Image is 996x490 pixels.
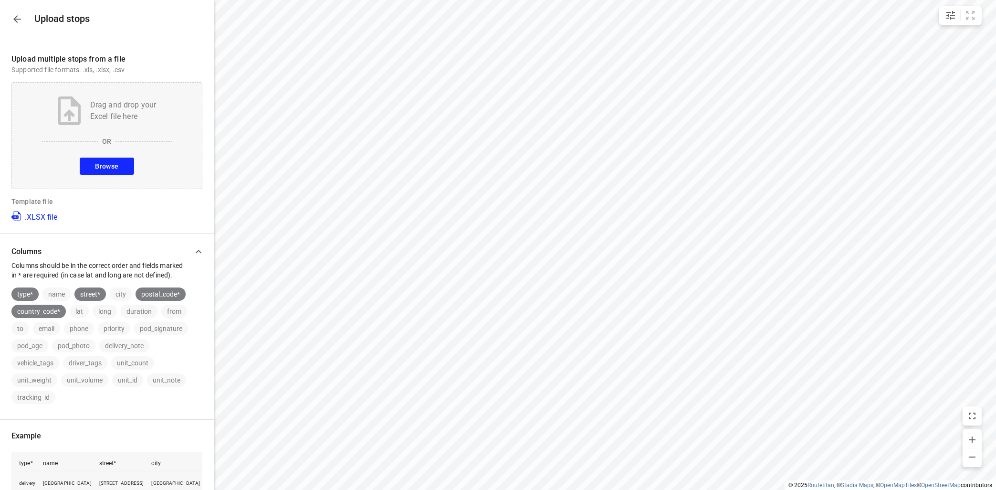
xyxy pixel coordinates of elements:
[93,308,117,315] span: long
[11,242,202,280] div: ColumnsColumns should be in the correct order and fields marked in * are required (in case lat an...
[15,456,39,471] th: type*
[788,482,992,489] li: © 2025 , © , © © contributors
[11,247,189,256] p: Columns
[921,482,961,489] a: OpenStreetMap
[11,53,202,65] p: Upload multiple stops from a file
[74,290,106,298] span: street*
[11,342,48,350] span: pod_age
[52,342,95,350] span: pod_photo
[80,158,134,175] button: Browse
[939,6,982,25] div: small contained button group
[61,376,108,384] span: unit_volume
[941,6,960,25] button: Map settings
[11,376,57,384] span: unit_weight
[11,290,39,298] span: type*
[33,325,60,332] span: email
[58,96,81,125] img: Upload file
[11,280,202,404] div: ColumnsColumns should be in the correct order and fields marked in * are required (in case lat an...
[90,99,157,122] p: Drag and drop your Excel file here
[70,308,89,315] span: lat
[136,290,186,298] span: postal_code*
[95,456,148,471] th: street*
[98,325,130,332] span: priority
[11,65,202,75] p: Supported file formats: .xls, .xlsx, .csv
[11,431,202,440] p: Example
[39,456,95,471] th: name
[880,482,917,489] a: OpenMapTiles
[99,342,149,350] span: delivery_note
[807,482,834,489] a: Routetitan
[63,359,107,367] span: driver_tags
[121,308,157,315] span: duration
[11,210,23,222] img: XLSX
[161,308,187,315] span: from
[11,394,55,401] span: tracking_id
[11,210,57,222] a: .XLSX file
[102,137,111,146] p: OR
[34,13,90,24] h5: Upload stops
[95,160,118,172] span: Browse
[11,308,66,315] span: country_code*
[147,456,204,471] th: city
[42,290,71,298] span: name
[841,482,873,489] a: Stadia Maps
[134,325,188,332] span: pod_signature
[64,325,94,332] span: phone
[11,197,202,206] p: Template file
[147,376,186,384] span: unit_note
[11,325,29,332] span: to
[111,359,154,367] span: unit_count
[112,376,143,384] span: unit_id
[11,261,189,280] p: Columns should be in the correct order and fields marked in * are required (in case lat and long ...
[110,290,132,298] span: city
[11,359,59,367] span: vehicle_tags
